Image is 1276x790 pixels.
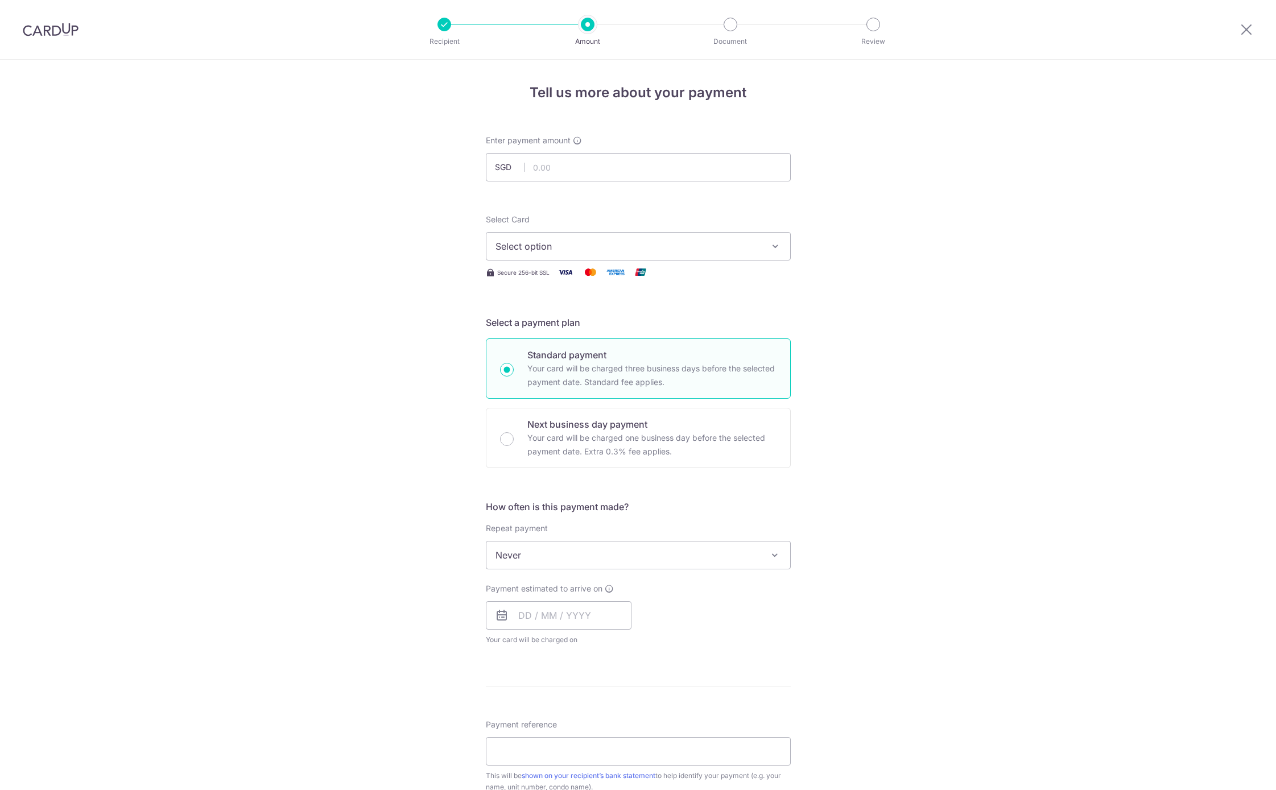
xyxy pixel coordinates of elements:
p: Standard payment [527,348,777,362]
h5: How often is this payment made? [486,500,791,514]
p: Review [831,36,915,47]
h5: Select a payment plan [486,316,791,329]
p: Your card will be charged three business days before the selected payment date. Standard fee appl... [527,362,777,389]
span: Never [486,541,790,569]
span: Never [486,541,791,569]
img: Mastercard [579,265,602,279]
span: Payment reference [486,719,557,730]
p: Next business day payment [527,417,777,431]
img: American Express [604,265,627,279]
span: SGD [495,162,525,173]
button: Select option [486,232,791,260]
img: Union Pay [629,265,652,279]
span: Payment estimated to arrive on [486,583,602,594]
iframe: Opens a widget where you can find more information [1203,756,1265,784]
a: shown on your recipient’s bank statement [522,771,655,780]
img: Visa [554,265,577,279]
img: CardUp [23,23,79,36]
p: Document [688,36,773,47]
p: Recipient [402,36,486,47]
span: Enter payment amount [486,135,571,146]
p: Amount [546,36,630,47]
input: 0.00 [486,153,791,181]
span: Secure 256-bit SSL [497,268,550,277]
span: Select option [495,239,761,253]
p: Your card will be charged one business day before the selected payment date. Extra 0.3% fee applies. [527,431,777,458]
span: Your card will be charged on [486,634,631,646]
h4: Tell us more about your payment [486,82,791,103]
input: DD / MM / YYYY [486,601,631,630]
label: Repeat payment [486,523,548,534]
span: translation missing: en.payables.payment_networks.credit_card.summary.labels.select_card [486,214,530,224]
